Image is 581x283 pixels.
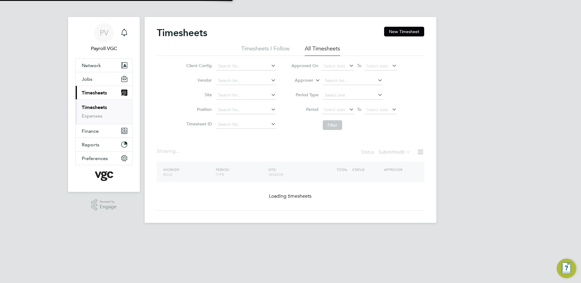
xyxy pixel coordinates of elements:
[366,63,388,69] span: Select date
[82,113,102,119] a: Expenses
[82,155,108,161] span: Preferences
[75,23,132,52] a: PVPayroll VGC
[76,124,132,138] button: Finance
[557,259,576,278] button: Engage Resource Center
[361,148,412,157] div: Status
[216,120,276,129] input: Search for...
[75,171,132,181] a: Go to home page
[323,120,342,130] button: Filter
[355,105,363,113] span: To
[216,77,276,85] input: Search for...
[184,63,212,68] label: Client Config
[184,121,212,127] label: Timesheet ID
[100,199,117,204] span: Powered by
[305,45,340,56] li: All Timesheets
[324,63,346,69] span: Select date
[91,199,117,211] a: Powered byEngage
[76,152,132,165] button: Preferences
[95,171,113,181] img: vgcgroup-logo-retina.png
[157,27,207,39] h2: Timesheets
[184,107,212,112] label: Position
[76,86,132,99] button: Timesheets
[184,77,212,83] label: Vendor
[82,90,107,96] span: Timesheets
[176,148,179,154] span: ...
[291,63,318,68] label: Approved On
[366,107,388,112] span: Select date
[82,63,101,68] span: Network
[291,107,318,112] label: Period
[76,72,132,86] button: Jobs
[184,92,212,97] label: Site
[323,77,383,85] input: Search for...
[291,92,318,97] label: Period Type
[323,91,383,100] input: Select one
[100,29,108,37] span: PV
[384,27,424,36] button: New Timesheet
[76,59,132,72] button: Network
[379,149,411,155] label: Submitted
[324,107,346,112] span: Select date
[216,62,276,70] input: Search for...
[82,76,92,82] span: Jobs
[402,149,405,155] span: 0
[82,128,99,134] span: Finance
[76,99,132,124] div: Timesheets
[75,45,132,52] span: Payroll VGC
[157,148,180,155] div: Showing
[82,142,99,148] span: Reports
[241,45,290,56] li: Timesheets I Follow
[68,17,140,192] nav: Main navigation
[216,91,276,100] input: Search for...
[82,104,107,110] a: Timesheets
[100,204,117,210] span: Engage
[355,62,363,70] span: To
[216,106,276,114] input: Search for...
[76,138,132,151] button: Reports
[286,77,313,84] label: Approver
